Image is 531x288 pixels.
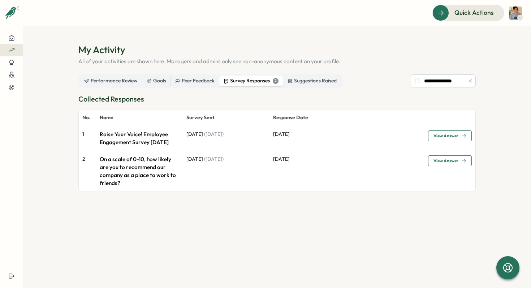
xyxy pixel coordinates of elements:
[203,131,224,137] span: ( [DATE] )
[183,109,269,126] th: Survey Sent
[100,155,179,187] p: On a scale of 0-10, how likely are you to recommend our company as a place to work to friends?
[183,151,269,192] td: [DATE]
[147,77,166,85] div: Goals
[273,78,279,84] div: 2
[273,130,421,138] p: [DATE]
[78,94,476,105] h3: Collected Responses
[454,8,494,17] span: Quick Actions
[273,155,421,163] p: [DATE]
[224,77,279,85] div: Survey Responses
[96,109,183,126] th: Name
[428,130,472,141] button: View Answer
[433,134,458,138] span: View Answer
[269,109,418,126] th: Response Date
[175,77,215,85] div: Peer Feedback
[509,6,522,20] img: Samantha Broomfield
[288,77,337,85] div: Suggestions Raised
[432,5,504,21] button: Quick Actions
[100,130,179,146] p: Raise Your Voice! Employee Engagement Survey [DATE]
[79,151,96,192] td: 2
[78,43,476,56] h1: My Activity
[433,159,458,163] span: View Answer
[203,156,224,162] span: ( [DATE] )
[79,126,96,151] td: 1
[78,57,476,65] p: All of your activities are shown here. Managers and admins only see non-anonymous content on your...
[428,155,472,166] button: View Answer
[79,109,96,126] th: No.
[183,126,269,151] td: [DATE]
[84,77,138,85] div: Performance Review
